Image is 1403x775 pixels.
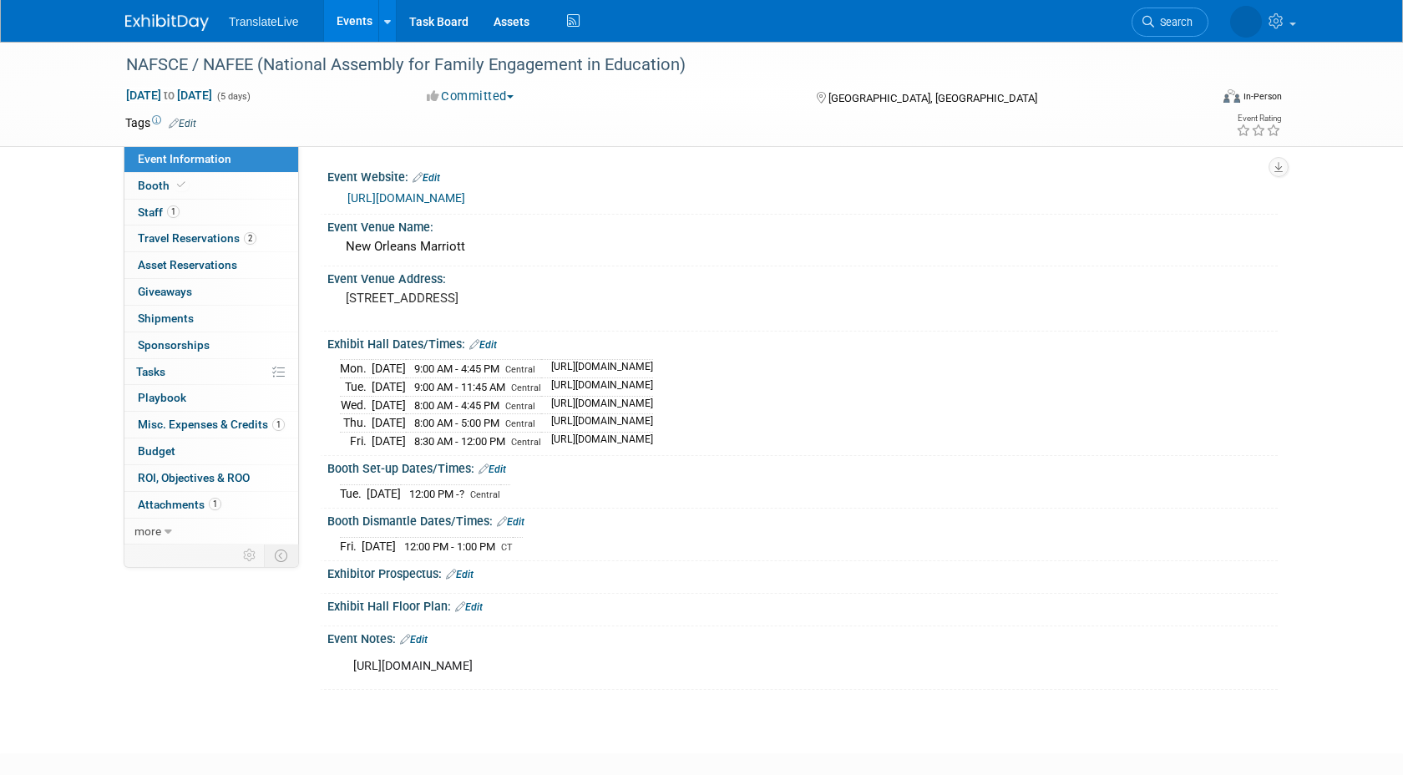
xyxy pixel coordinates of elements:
[327,456,1278,478] div: Booth Set-up Dates/Times:
[372,414,406,433] td: [DATE]
[414,381,505,393] span: 9:00 AM - 11:45 AM
[236,545,265,566] td: Personalize Event Tab Strip
[342,650,1094,683] div: [URL][DOMAIN_NAME]
[136,365,165,378] span: Tasks
[372,432,406,449] td: [DATE]
[138,312,194,325] span: Shipments
[470,489,500,500] span: Central
[409,488,467,500] span: 12:00 PM -
[505,401,535,412] span: Central
[134,524,161,538] span: more
[327,266,1278,287] div: Event Venue Address:
[414,362,499,375] span: 9:00 AM - 4:45 PM
[244,232,256,245] span: 2
[541,414,653,433] td: [URL][DOMAIN_NAME]
[124,385,298,411] a: Playbook
[372,396,406,414] td: [DATE]
[1243,90,1282,103] div: In-Person
[340,432,372,449] td: Fri.
[272,418,285,431] span: 1
[505,364,535,375] span: Central
[138,231,256,245] span: Travel Reservations
[400,634,428,646] a: Edit
[124,146,298,172] a: Event Information
[215,91,251,102] span: (5 days)
[167,205,180,218] span: 1
[541,360,653,378] td: [URL][DOMAIN_NAME]
[497,516,524,528] a: Edit
[372,378,406,397] td: [DATE]
[340,484,367,502] td: Tue.
[469,339,497,351] a: Edit
[327,594,1278,615] div: Exhibit Hall Floor Plan:
[169,118,196,129] a: Edit
[340,234,1265,260] div: New Orleans Marriott
[1110,87,1282,112] div: Event Format
[124,412,298,438] a: Misc. Expenses & Credits1
[138,471,250,484] span: ROI, Objectives & ROO
[327,165,1278,186] div: Event Website:
[138,285,192,298] span: Giveaways
[209,498,221,510] span: 1
[124,359,298,385] a: Tasks
[1236,114,1281,123] div: Event Rating
[340,360,372,378] td: Mon.
[347,191,465,205] a: [URL][DOMAIN_NAME]
[161,89,177,102] span: to
[327,509,1278,530] div: Booth Dismantle Dates/Times:
[404,540,495,553] span: 12:00 PM - 1:00 PM
[413,172,440,184] a: Edit
[1223,89,1240,103] img: Format-Inperson.png
[138,152,231,165] span: Event Information
[511,437,541,448] span: Central
[421,88,520,105] button: Committed
[327,626,1278,648] div: Event Notes:
[229,15,299,28] span: TranslateLive
[125,14,209,31] img: ExhibitDay
[138,338,210,352] span: Sponsorships
[120,50,1183,80] div: NAFSCE / NAFEE (National Assembly for Family Engagement in Education)
[138,205,180,219] span: Staff
[1154,16,1193,28] span: Search
[125,88,213,103] span: [DATE] [DATE]
[124,306,298,332] a: Shipments
[362,537,396,555] td: [DATE]
[124,279,298,305] a: Giveaways
[541,396,653,414] td: [URL][DOMAIN_NAME]
[1132,8,1208,37] a: Search
[541,378,653,397] td: [URL][DOMAIN_NAME]
[505,418,535,429] span: Central
[367,484,401,502] td: [DATE]
[372,360,406,378] td: [DATE]
[138,179,189,192] span: Booth
[340,396,372,414] td: Wed.
[138,258,237,271] span: Asset Reservations
[138,391,186,404] span: Playbook
[340,537,362,555] td: Fri.
[138,444,175,458] span: Budget
[541,432,653,449] td: [URL][DOMAIN_NAME]
[340,414,372,433] td: Thu.
[138,418,285,431] span: Misc. Expenses & Credits
[177,180,185,190] i: Booth reservation complete
[414,399,499,412] span: 8:00 AM - 4:45 PM
[138,498,221,511] span: Attachments
[327,332,1278,353] div: Exhibit Hall Dates/Times:
[124,173,298,199] a: Booth
[124,465,298,491] a: ROI, Objectives & ROO
[340,378,372,397] td: Tue.
[327,561,1278,583] div: Exhibitor Prospectus:
[511,382,541,393] span: Central
[124,438,298,464] a: Budget
[124,225,298,251] a: Travel Reservations2
[455,601,483,613] a: Edit
[327,215,1278,236] div: Event Venue Name:
[124,252,298,278] a: Asset Reservations
[1230,6,1262,38] img: Sheldon Franklin
[414,435,505,448] span: 8:30 AM - 12:00 PM
[446,569,474,580] a: Edit
[459,488,464,500] span: ?
[125,114,196,131] td: Tags
[414,417,499,429] span: 8:00 AM - 5:00 PM
[124,492,298,518] a: Attachments1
